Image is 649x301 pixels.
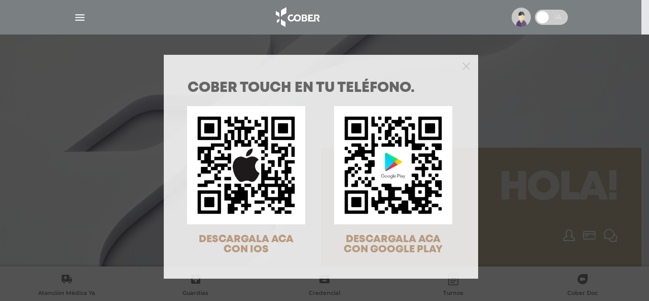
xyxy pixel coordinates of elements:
[462,61,470,70] button: Close
[187,106,305,224] img: qr-code
[344,235,443,254] span: DESCARGALA ACA CON GOOGLE PLAY
[188,81,454,95] h1: COBER TOUCH en tu teléfono.
[199,235,294,254] span: DESCARGALA ACA CON IOS
[334,106,452,224] img: qr-code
